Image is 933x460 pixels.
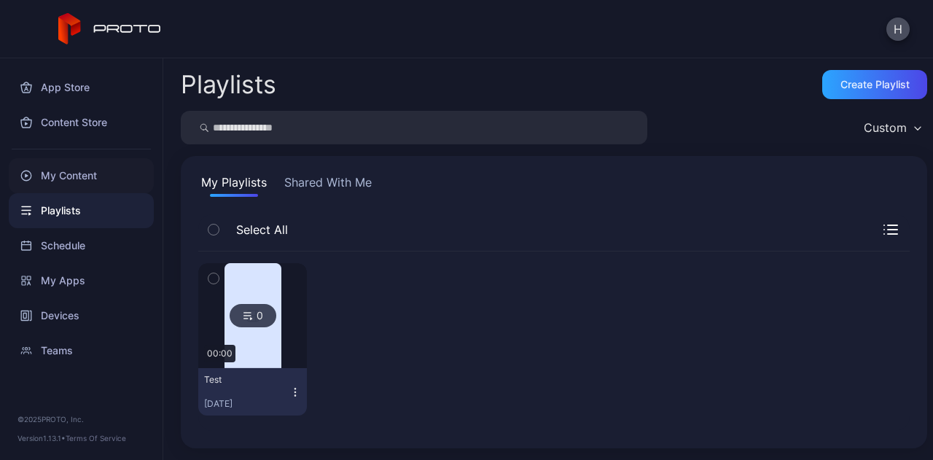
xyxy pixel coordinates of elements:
div: 00:00 [204,345,235,362]
div: 0 [230,304,276,327]
a: Terms Of Service [66,434,126,443]
button: Custom [856,111,927,144]
a: Devices [9,298,154,333]
div: © 2025 PROTO, Inc. [17,413,145,425]
div: [DATE] [204,398,289,410]
button: Shared With Me [281,174,375,197]
h2: Playlists [181,71,276,98]
a: Teams [9,333,154,368]
a: My Content [9,158,154,193]
div: Test [204,374,284,386]
button: Test[DATE] [198,368,307,416]
button: My Playlists [198,174,270,197]
span: Select All [229,221,288,238]
button: Create Playlist [822,70,927,99]
a: Content Store [9,105,154,140]
div: Create Playlist [840,79,910,90]
a: My Apps [9,263,154,298]
button: H [886,17,910,41]
div: Custom [864,120,907,135]
a: Playlists [9,193,154,228]
a: Schedule [9,228,154,263]
a: App Store [9,70,154,105]
span: Version 1.13.1 • [17,434,66,443]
